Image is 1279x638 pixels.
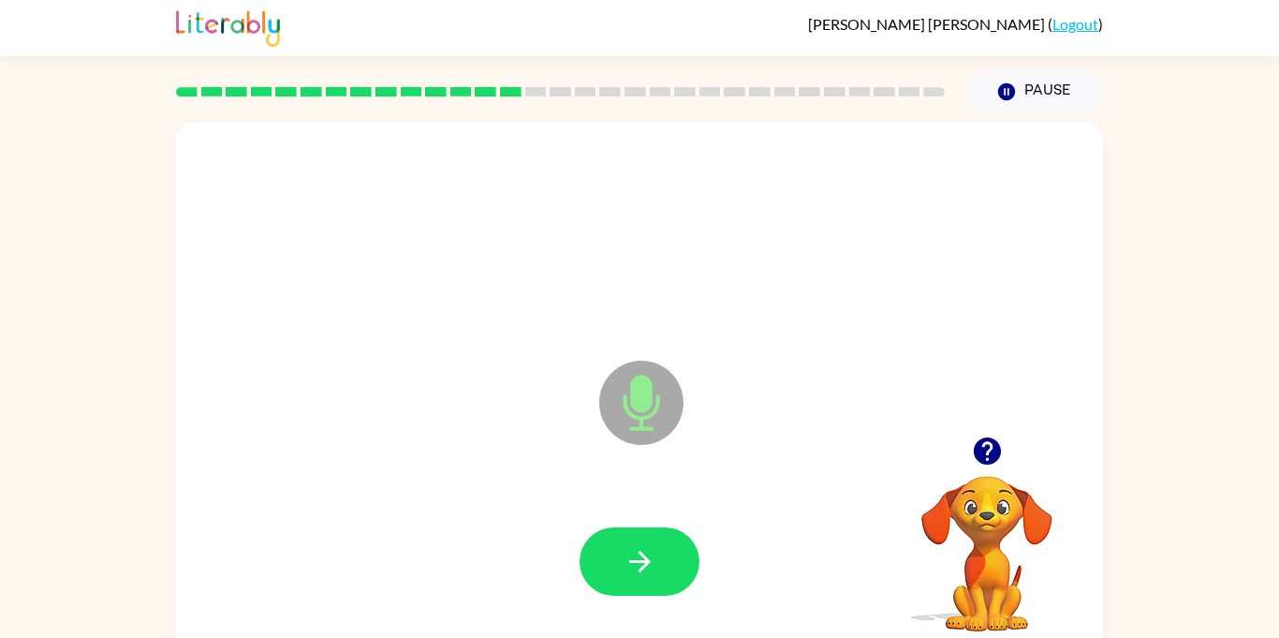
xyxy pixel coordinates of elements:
[808,15,1048,33] span: [PERSON_NAME] [PERSON_NAME]
[1052,15,1098,33] a: Logout
[893,447,1081,634] video: Your browser must support playing .mp4 files to use Literably. Please try using another browser.
[967,70,1103,113] button: Pause
[176,6,280,47] img: Literably
[808,15,1103,33] div: ( )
